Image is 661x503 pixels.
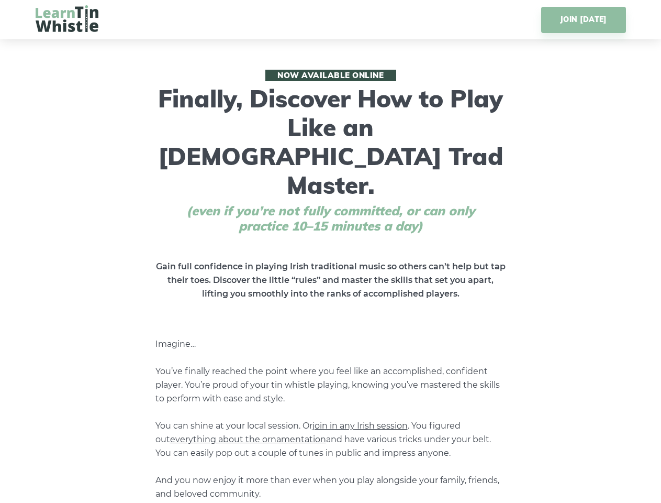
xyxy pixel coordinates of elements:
h1: Finally, Discover How to Play Like an [DEMOGRAPHIC_DATA] Trad Master. [150,70,511,234]
span: Now available online [265,70,396,81]
span: (even if you’re not fully committed, or can only practice 10–15 minutes a day) [166,203,496,234]
strong: Gain full confidence in playing Irish traditional music so others can’t help but tap their toes. ... [156,261,506,299]
span: join in any Irish session [312,421,408,431]
a: JOIN [DATE] [541,7,625,33]
span: everything about the ornamentation [170,434,326,444]
img: LearnTinWhistle.com [36,5,98,32]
